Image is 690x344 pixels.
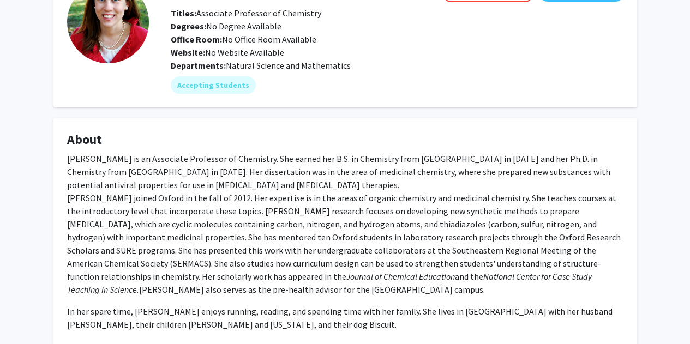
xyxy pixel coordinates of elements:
em: National Center for Case Study Teaching in Science. [67,271,592,295]
iframe: Chat [8,295,46,336]
b: Degrees: [171,21,206,32]
span: Associate Professor of Chemistry [171,8,321,19]
h4: About [67,132,623,148]
b: Titles: [171,8,196,19]
span: No Website Available [171,47,284,58]
mat-chip: Accepting Students [171,76,256,94]
em: Journal of Chemical Education [346,271,455,282]
span: No Office Room Available [171,34,316,45]
b: Office Room: [171,34,222,45]
b: Departments: [171,60,226,71]
b: Website: [171,47,205,58]
span: No Degree Available [171,21,281,32]
span: Natural Science and Mathematics [226,60,351,71]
